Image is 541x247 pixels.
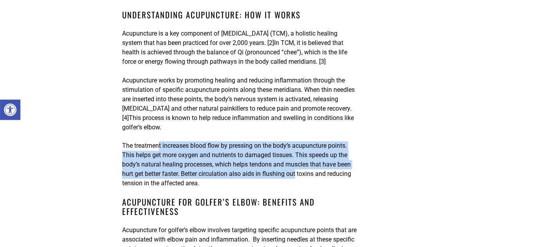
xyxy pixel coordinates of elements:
[122,142,351,187] span: The treatment increases blood flow by pressing on the body’s acupuncture points. This helps get m...
[122,114,354,131] span: This process is known to help reduce inflammation and swelling in conditions like golfer’s elbow.
[122,196,315,218] span: Acupuncture for Golfer’s Elbow: Benefits and Effectiveness
[122,9,301,21] span: Understanding Acupuncture: How It Works
[122,30,337,47] span: Acupuncture is a key component of [MEDICAL_DATA] (TCM), a holistic healing system that has been p...
[122,77,355,122] span: Acupuncture works by promoting healing and reducing inflammation through the stimulation of speci...
[122,39,347,65] span: In TCM, it is believed that health is achieved through the balance of Qi (pronounced “chee”), whi...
